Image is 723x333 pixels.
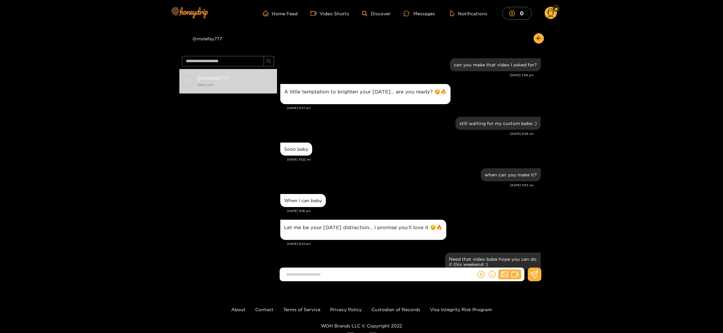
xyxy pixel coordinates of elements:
[404,10,435,17] div: Messages
[283,307,320,312] a: Terms of Service
[197,75,229,81] strong: @ mslefay777
[498,270,521,279] button: picturevideo-camera
[231,307,245,312] a: About
[280,220,446,240] div: Sep. 11, 8:32 pm
[511,271,519,278] span: video-camera
[280,84,451,104] div: Sep. 10, 8:37 pm
[502,7,532,20] button: 0
[179,33,277,44] div: @mslefay777
[330,307,362,312] a: Privacy Policy
[449,257,537,267] div: Need that video babe hope you can do it this weekend :)
[454,62,537,67] div: can you make that video I asked for?
[266,59,271,64] span: search
[459,121,537,126] div: still waiting for my custom babe :)
[478,271,485,278] span: dollar
[284,198,322,203] div: When I can baby
[280,183,534,187] div: [DATE] 11:53 am
[476,270,486,279] button: dollar
[287,209,541,213] div: [DATE] 12:16 pm
[554,7,558,11] img: Fan Level
[534,33,544,44] button: arrow-left
[509,10,518,16] span: dollar
[501,271,508,278] span: picture
[284,224,442,231] p: Let me be your [DATE] distraction… I promise you’ll love it 😏🔥
[445,253,541,271] div: Sep. 12, 3:40 pm
[197,82,274,88] strong: [DATE] 15:01
[481,168,541,181] div: Sep. 11, 11:53 am
[371,307,420,312] a: Custodian of Records
[284,146,308,152] div: Soon baby
[264,56,274,66] button: search
[255,307,273,312] a: Contact
[489,271,496,278] span: smile
[287,242,541,246] div: [DATE] 8:32 pm
[280,143,312,156] div: Sep. 11, 10:22 am
[536,36,541,41] span: arrow-left
[183,76,194,87] img: conversation
[263,10,272,16] span: home
[280,73,534,77] div: [DATE] 3:58 pm
[519,10,525,17] mark: 0
[287,106,541,110] div: [DATE] 8:37 pm
[455,117,541,130] div: Sep. 11, 8:48 am
[448,10,489,17] button: Notifications
[430,307,492,312] a: Visa Integrity Risk Program
[280,194,326,207] div: Sep. 11, 12:16 pm
[280,132,534,136] div: [DATE] 8:48 am
[311,10,349,16] a: Video Shorts
[287,157,541,162] div: [DATE] 10:22 am
[485,172,537,177] div: when can you make it?
[284,88,447,95] p: A little temptation to brighten your [DATE]… are you ready? 😏🔥
[450,58,541,71] div: Sep. 10, 3:58 pm
[311,10,320,16] span: video-camera
[263,10,298,16] a: Home Feed
[362,11,390,16] a: Discover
